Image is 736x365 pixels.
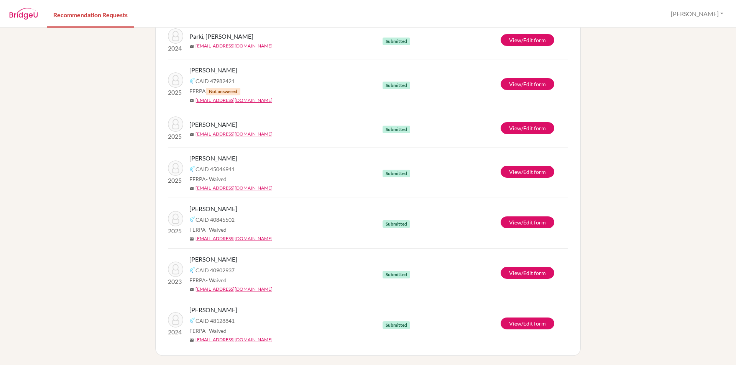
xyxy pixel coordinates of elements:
[168,277,183,286] p: 2023
[189,65,237,75] span: [PERSON_NAME]
[189,204,237,213] span: [PERSON_NAME]
[168,327,183,337] p: 2024
[189,87,240,95] span: FERPA
[383,126,410,133] span: Submitted
[501,166,554,178] a: View/Edit form
[168,176,183,185] p: 2025
[195,286,273,293] a: [EMAIL_ADDRESS][DOMAIN_NAME]
[501,216,554,228] a: View/Edit form
[189,44,194,49] span: mail
[383,170,410,177] span: Submitted
[189,237,194,241] span: mail
[189,120,237,129] span: [PERSON_NAME]
[9,8,38,20] img: BridgeU logo
[195,77,235,85] span: CAID 47982421
[168,160,183,176] img: Acharya, Samir
[168,116,183,132] img: Bhusal, Swastik
[501,318,554,329] a: View/Edit form
[189,78,195,84] img: Common App logo
[195,235,273,242] a: [EMAIL_ADDRESS][DOMAIN_NAME]
[383,220,410,228] span: Submitted
[195,266,235,274] span: CAID 40902937
[206,226,227,233] span: - Waived
[189,276,227,284] span: FERPA
[168,211,183,226] img: Satyal, Shabdi
[383,82,410,89] span: Submitted
[195,131,273,137] a: [EMAIL_ADDRESS][DOMAIN_NAME]
[195,165,235,173] span: CAID 45046941
[195,317,235,325] span: CAID 48128841
[195,97,273,104] a: [EMAIL_ADDRESS][DOMAIN_NAME]
[189,216,195,223] img: Common App logo
[189,287,194,292] span: mail
[168,44,183,53] p: 2024
[189,318,195,324] img: Common App logo
[189,32,253,41] span: Parki, [PERSON_NAME]
[667,7,727,21] button: [PERSON_NAME]
[189,186,194,191] span: mail
[383,271,410,278] span: Submitted
[189,255,237,264] span: [PERSON_NAME]
[189,166,195,172] img: Common App logo
[501,267,554,279] a: View/Edit form
[168,226,183,236] p: 2025
[195,185,273,192] a: [EMAIL_ADDRESS][DOMAIN_NAME]
[189,327,227,335] span: FERPA
[195,336,273,343] a: [EMAIL_ADDRESS][DOMAIN_NAME]
[47,1,134,28] a: Recommendation Requests
[206,88,240,95] span: Not answered
[189,305,237,314] span: [PERSON_NAME]
[501,78,554,90] a: View/Edit form
[206,176,227,182] span: - Waived
[189,338,194,342] span: mail
[189,267,195,273] img: Common App logo
[189,226,227,234] span: FERPA
[189,132,194,137] span: mail
[206,327,227,334] span: - Waived
[168,312,183,327] img: Poudel, Prabesh
[501,34,554,46] a: View/Edit form
[383,38,410,45] span: Submitted
[383,321,410,329] span: Submitted
[195,43,273,49] a: [EMAIL_ADDRESS][DOMAIN_NAME]
[189,98,194,103] span: mail
[501,122,554,134] a: View/Edit form
[168,72,183,88] img: Raut, Teju
[189,154,237,163] span: [PERSON_NAME]
[168,28,183,44] img: Parki, Sangita
[195,216,235,224] span: CAID 40845502
[168,88,183,97] p: 2025
[168,132,183,141] p: 2025
[189,175,227,183] span: FERPA
[206,277,227,283] span: - Waived
[168,262,183,277] img: Rawal, Devaki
